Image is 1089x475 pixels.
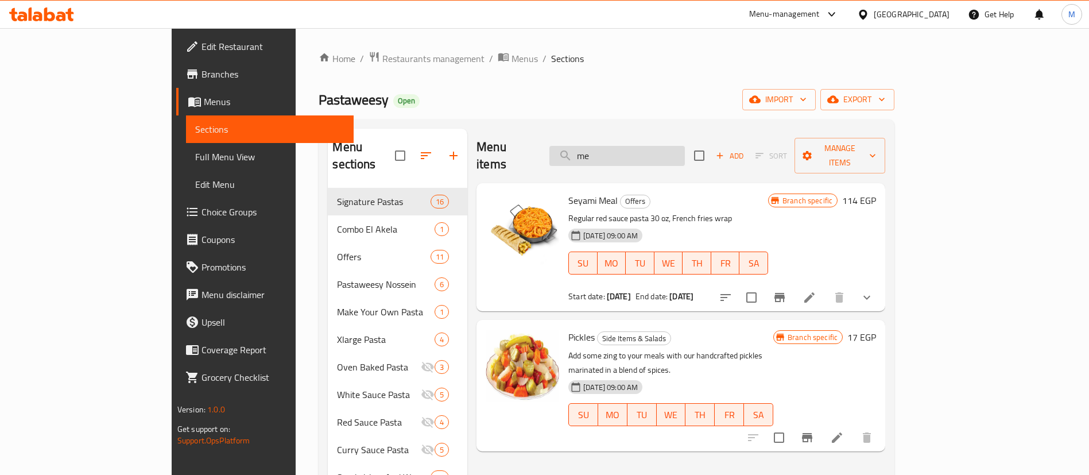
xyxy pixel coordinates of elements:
[337,443,421,457] span: Curry Sauce Pasta
[337,415,421,429] div: Red Sauce Pasta
[620,195,650,208] div: Offers
[751,92,807,107] span: import
[711,252,740,275] button: FR
[842,192,876,208] h6: 114 EGP
[715,403,744,426] button: FR
[440,142,467,169] button: Add section
[201,343,344,357] span: Coverage Report
[369,51,485,66] a: Restaurants management
[621,195,650,208] span: Offers
[201,40,344,53] span: Edit Restaurant
[498,51,538,66] a: Menus
[630,255,650,272] span: TU
[435,224,448,235] span: 1
[337,388,421,401] div: White Sauce Pasta
[803,291,816,304] a: Edit menu item
[820,89,894,110] button: export
[186,171,354,198] a: Edit Menu
[393,96,420,106] span: Open
[739,252,768,275] button: SA
[360,52,364,65] li: /
[744,255,764,272] span: SA
[573,255,592,272] span: SU
[579,230,642,241] span: [DATE] 09:00 AM
[328,381,467,408] div: White Sauce Pasta5
[573,407,594,423] span: SU
[176,253,354,281] a: Promotions
[435,360,449,374] div: items
[778,195,837,206] span: Branch specific
[739,285,764,310] span: Select to update
[683,252,711,275] button: TH
[568,349,773,377] p: Add some zing to your meals with our handcrafted pickles marinated in a blend of spices.
[337,333,435,346] div: Xlarge Pasta
[716,255,735,272] span: FR
[328,326,467,353] div: Xlarge Pasta4
[568,192,618,209] span: Seyami Meal
[176,88,354,115] a: Menus
[201,370,344,384] span: Grocery Checklist
[431,250,449,264] div: items
[568,329,595,346] span: Pickles
[435,334,448,345] span: 4
[176,33,354,60] a: Edit Restaurant
[431,196,448,207] span: 16
[568,403,598,426] button: SU
[874,8,950,21] div: [GEOGRAPHIC_DATA]
[421,443,435,457] svg: Inactive section
[804,141,876,170] span: Manage items
[435,417,448,428] span: 4
[659,255,679,272] span: WE
[421,388,435,401] svg: Inactive section
[767,426,791,450] span: Select to update
[176,60,354,88] a: Branches
[714,149,745,163] span: Add
[337,195,430,208] div: Signature Pastas
[568,252,597,275] button: SU
[435,277,449,291] div: items
[204,95,344,109] span: Menus
[435,445,448,455] span: 5
[195,177,344,191] span: Edit Menu
[176,198,354,226] a: Choice Groups
[690,407,710,423] span: TH
[201,233,344,246] span: Coupons
[431,252,448,262] span: 11
[635,289,668,304] span: End date:
[748,147,795,165] span: Select section first
[860,291,874,304] svg: Show Choices
[435,415,449,429] div: items
[393,94,420,108] div: Open
[489,52,493,65] li: /
[328,408,467,436] div: Red Sauce Pasta4
[830,431,844,445] a: Edit menu item
[435,279,448,290] span: 6
[337,222,435,236] span: Combo El Akela
[177,422,230,437] span: Get support on:
[328,243,467,271] div: Offers11
[661,407,681,423] span: WE
[783,332,842,343] span: Branch specific
[332,138,395,173] h2: Menu sections
[201,315,344,329] span: Upsell
[568,211,768,226] p: Regular red sauce pasta 30 oz, French fries wrap
[337,277,435,291] span: Pastaweesy Nossein
[598,403,627,426] button: MO
[766,284,793,311] button: Branch-specific-item
[511,52,538,65] span: Menus
[826,284,853,311] button: delete
[549,146,685,166] input: search
[201,205,344,219] span: Choice Groups
[435,362,448,373] span: 3
[711,147,748,165] span: Add item
[853,424,881,451] button: delete
[793,424,821,451] button: Branch-specific-item
[431,195,449,208] div: items
[201,260,344,274] span: Promotions
[719,407,739,423] span: FR
[337,360,421,374] div: Oven Baked Pasta
[486,329,559,403] img: Pickles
